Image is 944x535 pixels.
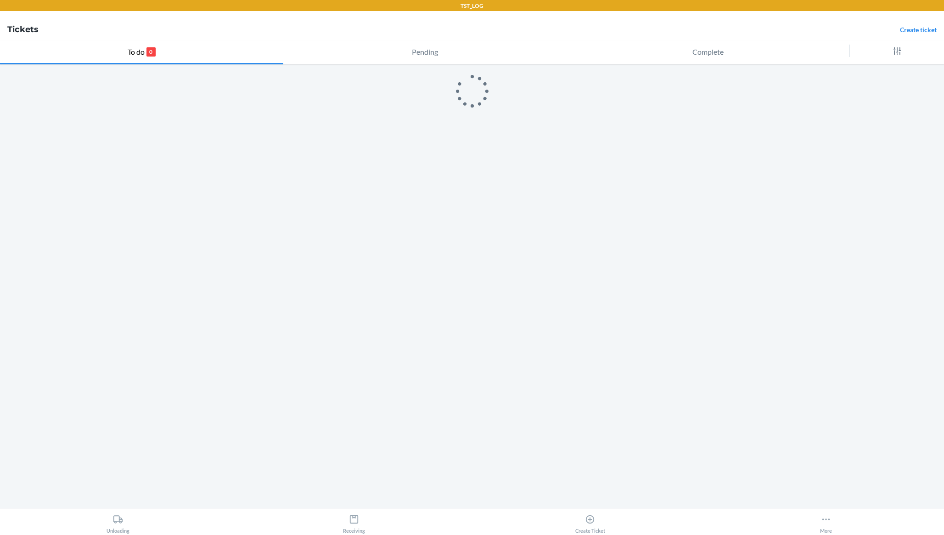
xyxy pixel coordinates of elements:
[708,508,944,534] button: More
[107,511,129,534] div: Unloading
[461,2,483,10] p: TST_LOG
[412,46,438,57] p: Pending
[692,46,724,57] p: Complete
[343,511,365,534] div: Receiving
[128,46,145,57] p: To do
[283,40,567,64] button: Pending
[146,47,156,57] p: 0
[472,508,708,534] button: Create Ticket
[575,511,605,534] div: Create Ticket
[900,26,937,34] a: Create ticket
[7,23,39,35] h4: Tickets
[820,511,832,534] div: More
[236,508,472,534] button: Receiving
[567,40,850,64] button: Complete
